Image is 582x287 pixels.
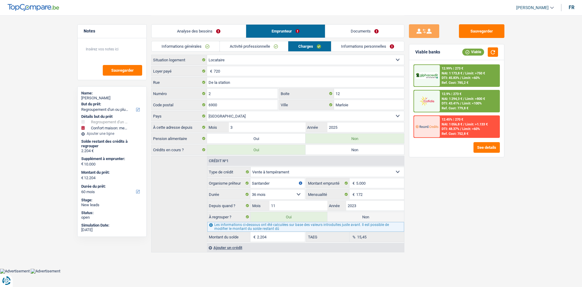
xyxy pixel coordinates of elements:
label: À cette adresse depuis [152,122,207,132]
span: € [350,190,356,199]
a: Analyse des besoins [152,25,246,38]
input: AAAA [346,201,404,210]
div: 12.9% | 273 € [442,92,461,96]
button: See details [473,142,500,153]
span: DTI: 45.83% [442,76,459,80]
span: € [250,232,257,242]
span: / [463,71,464,75]
label: Organisme prêteur [207,178,250,188]
label: Situation logement [152,55,207,65]
div: 12.45% | 270 € [442,118,463,121]
span: / [463,122,464,126]
img: AlphaCredit [416,72,438,79]
span: / [460,76,461,80]
div: Viable [462,49,484,55]
label: Durée [207,190,250,199]
h5: Notes [84,29,140,34]
div: Simulation Date: [81,223,143,228]
a: Informations personnelles [331,41,404,51]
button: Sauvegarder [103,65,142,76]
label: Montant emprunté [306,178,350,188]
div: Ref. Cost: 752,8 € [442,132,468,136]
div: 12.99% | 273 € [442,67,463,70]
span: NAI: 1 056,8 € [442,122,462,126]
a: [PERSON_NAME] [511,3,554,13]
div: 2.204 € [81,149,143,153]
img: TopCompare Logo [8,4,59,11]
span: Limit: >1.133 € [465,122,488,126]
div: Les informations ci-dessous ont été calculées sur base des valeurs introduites juste avant. Il es... [207,222,404,232]
div: [DATE] [81,227,143,232]
label: Code postal [152,100,207,110]
span: NAI: 1 294,3 € [442,97,462,101]
div: Ref. Cost: 779,8 € [442,106,468,110]
img: Record Credits [416,121,438,132]
label: Montant du solde [207,232,250,242]
span: € [81,176,83,180]
span: Limit: >800 € [465,97,485,101]
span: € [350,178,356,188]
label: Type de crédit [207,167,251,177]
div: Ajouter une ligne [81,132,143,136]
div: Détails but du prêt [81,114,143,119]
input: MM [269,201,327,210]
div: [PERSON_NAME] [81,96,143,101]
label: Rue [152,77,207,87]
div: Viable banks [415,50,440,55]
div: Solde restant des crédits à regrouper [81,139,143,149]
span: / [463,97,464,101]
span: / [460,127,461,131]
span: Limit: <60% [462,127,480,131]
div: Name: [81,91,143,96]
label: Non [306,134,404,143]
span: € [207,66,214,76]
a: Emprunteur [246,25,325,38]
label: TAEG [306,232,350,242]
label: À regrouper ? [207,212,251,222]
div: Ref. Cost: 785,2 € [442,81,468,85]
span: € [81,162,83,166]
div: open [81,215,143,220]
span: Limit: <100% [462,101,482,105]
label: Depuis quand ? [207,201,251,210]
label: Numéro [152,89,207,98]
label: Loyer payé [152,66,207,76]
label: Oui [207,145,306,155]
span: Limit: <60% [462,76,480,80]
label: Montant du prêt: [81,170,142,175]
a: Activité professionnelle [220,41,288,51]
div: New leads [81,203,143,207]
span: / [460,101,461,105]
img: Advertisement [31,269,60,274]
span: Limit: >750 € [465,71,485,75]
label: Année [306,122,327,132]
img: Cofidis [416,95,438,107]
span: Sauvegarder [111,68,134,72]
div: Status: [81,210,143,215]
div: Crédit nº1 [207,159,230,163]
label: Mois [251,201,269,210]
label: Mois [207,122,229,132]
label: Non [327,212,404,222]
label: Ville [279,100,334,110]
label: Pays [152,111,207,121]
input: MM [229,122,306,132]
button: Sauvegarder [459,24,504,38]
label: Supplément à emprunter: [81,156,142,161]
a: Charges [288,41,331,51]
input: AAAA [327,122,404,132]
label: Crédits en cours ? [152,145,207,155]
label: Oui [251,212,327,222]
span: % [350,232,357,242]
a: Informations générales [152,41,219,51]
span: DTI: 43.41% [442,101,459,105]
label: Non [306,145,404,155]
label: Mensualité [306,190,350,199]
label: Oui [207,134,306,143]
label: Durée du prêt: [81,184,142,189]
a: Documents [325,25,404,38]
div: Stage: [81,198,143,203]
span: [PERSON_NAME] [516,5,549,10]
label: Pension alimentaire [152,134,207,143]
div: Ajouter un crédit [207,243,404,252]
